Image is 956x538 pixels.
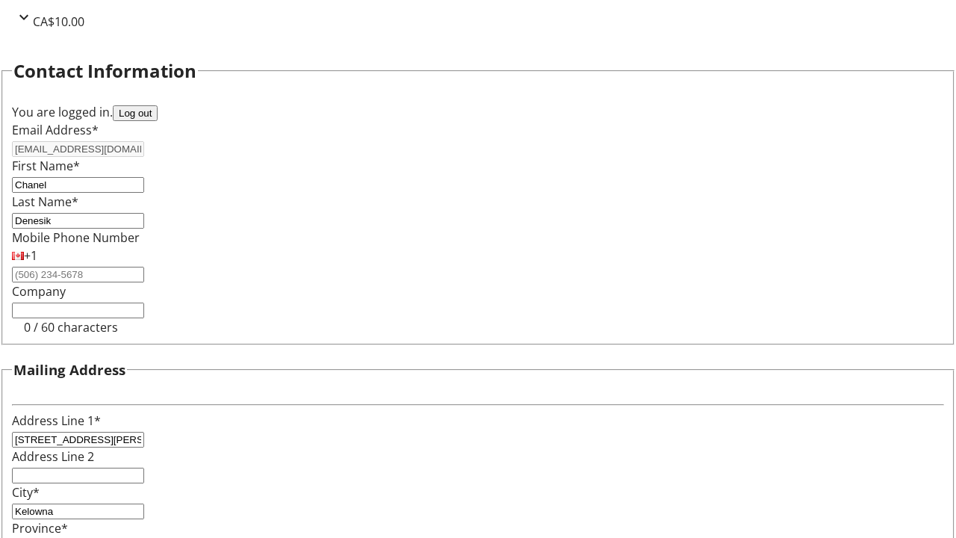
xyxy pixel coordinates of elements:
[24,319,118,336] tr-character-limit: 0 / 60 characters
[13,359,125,380] h3: Mailing Address
[12,122,99,138] label: Email Address*
[12,432,144,448] input: Address
[12,412,101,429] label: Address Line 1*
[12,194,78,210] label: Last Name*
[13,58,196,84] h2: Contact Information
[12,158,80,174] label: First Name*
[12,520,68,537] label: Province*
[12,229,140,246] label: Mobile Phone Number
[12,448,94,465] label: Address Line 2
[113,105,158,121] button: Log out
[33,13,84,30] span: CA$10.00
[12,283,66,300] label: Company
[12,267,144,282] input: (506) 234-5678
[12,103,944,121] div: You are logged in.
[12,504,144,519] input: City
[12,484,40,501] label: City*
